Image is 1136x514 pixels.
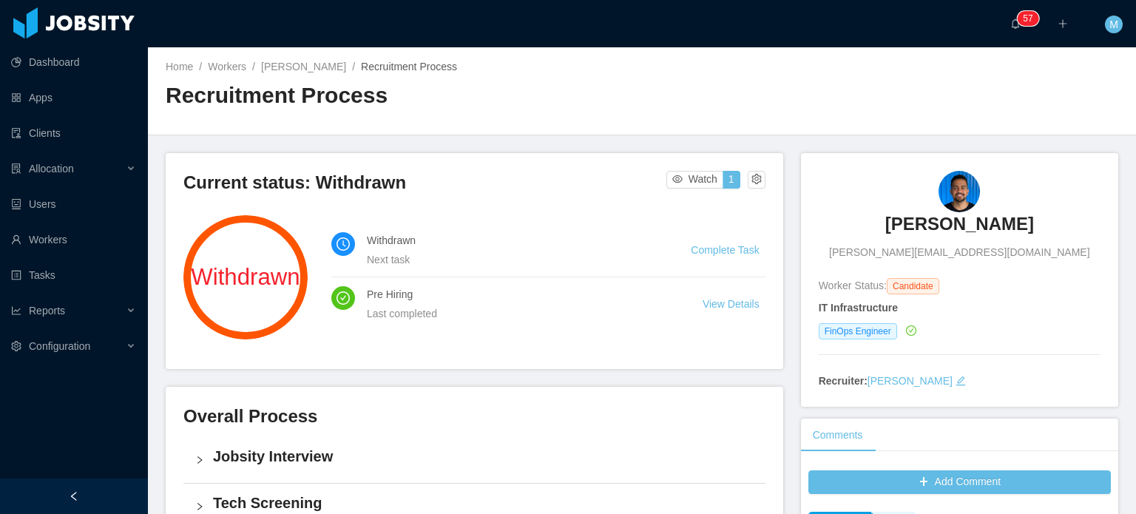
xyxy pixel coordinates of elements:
strong: Recruiter: [819,375,868,387]
a: [PERSON_NAME] [261,61,346,72]
h3: Overall Process [183,405,765,428]
button: icon: setting [748,171,765,189]
i: icon: right [195,502,204,511]
p: 5 [1023,11,1028,26]
sup: 57 [1017,11,1038,26]
i: icon: solution [11,163,21,174]
i: icon: right [195,456,204,464]
a: Home [166,61,193,72]
h3: Current status: Withdrawn [183,171,666,195]
a: icon: auditClients [11,118,136,148]
h4: Tech Screening [213,493,754,513]
div: Last completed [367,305,667,322]
span: Candidate [887,278,939,294]
i: icon: check-circle [906,325,916,336]
span: / [199,61,202,72]
span: / [252,61,255,72]
i: icon: line-chart [11,305,21,316]
h3: [PERSON_NAME] [885,212,1034,236]
a: icon: robotUsers [11,189,136,219]
span: Allocation [29,163,74,175]
button: 1 [723,171,740,189]
div: Comments [801,419,875,452]
i: icon: bell [1010,18,1021,29]
a: [PERSON_NAME] [885,212,1034,245]
h4: Withdrawn [367,232,655,248]
span: Configuration [29,340,90,352]
a: View Details [703,298,760,310]
span: Withdrawn [183,266,308,288]
a: icon: profileTasks [11,260,136,290]
a: icon: userWorkers [11,225,136,254]
p: 7 [1028,11,1033,26]
span: M [1109,16,1118,33]
i: icon: check-circle [337,291,350,305]
a: Complete Task [691,244,759,256]
span: [PERSON_NAME][EMAIL_ADDRESS][DOMAIN_NAME] [829,245,1089,260]
a: Workers [208,61,246,72]
a: icon: check-circle [903,325,916,337]
span: Recruitment Process [361,61,457,72]
span: Worker Status: [819,280,887,291]
button: icon: plusAdd Comment [808,470,1111,494]
div: Next task [367,251,655,268]
i: icon: edit [956,376,966,386]
div: icon: rightJobsity Interview [183,437,765,483]
span: Reports [29,305,65,317]
a: icon: pie-chartDashboard [11,47,136,77]
span: FinOps Engineer [819,323,897,339]
strong: IT Infrastructure [819,302,898,314]
i: icon: setting [11,341,21,351]
button: icon: eyeWatch [666,171,723,189]
span: / [352,61,355,72]
h4: Jobsity Interview [213,446,754,467]
a: [PERSON_NAME] [868,375,953,387]
i: icon: clock-circle [337,237,350,251]
img: 2f5f73e4-9a22-47ff-ab38-5eb70903f8c0_6849b0177d074-90w.png [939,171,980,212]
h2: Recruitment Process [166,81,642,111]
i: icon: plus [1058,18,1068,29]
a: icon: appstoreApps [11,83,136,112]
h4: Pre Hiring [367,286,667,302]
